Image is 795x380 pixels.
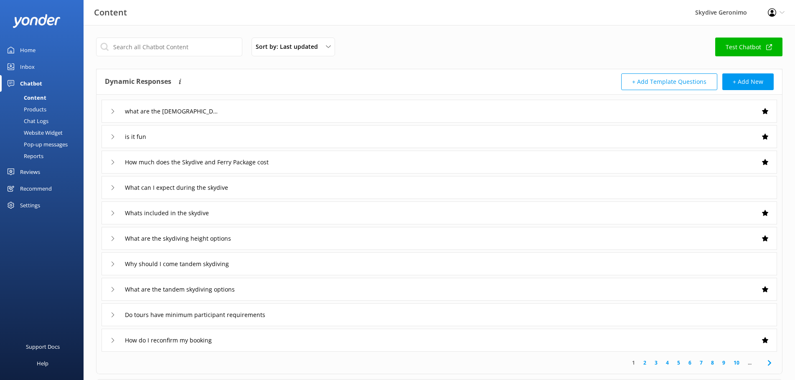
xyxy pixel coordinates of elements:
a: 3 [650,359,662,367]
input: Search all Chatbot Content [96,38,242,56]
a: Reports [5,150,84,162]
div: Support Docs [26,338,60,355]
a: Test Chatbot [715,38,782,56]
a: Chat Logs [5,115,84,127]
div: Recommend [20,180,52,197]
span: ... [744,359,756,367]
a: 5 [673,359,684,367]
img: yonder-white-logo.png [13,14,61,28]
a: 1 [628,359,639,367]
h3: Content [94,6,127,19]
div: Products [5,103,46,115]
span: Sort by: Last updated [256,42,323,51]
div: Reviews [20,164,40,180]
div: Pop-up messages [5,138,68,150]
div: Content [5,92,46,103]
div: Website Widget [5,127,63,138]
button: + Add New [722,73,774,90]
a: 4 [662,359,673,367]
div: Settings [20,197,40,214]
a: 6 [684,359,696,367]
a: Content [5,92,84,103]
div: Reports [5,150,43,162]
a: 7 [696,359,707,367]
button: + Add Template Questions [621,73,717,90]
a: 2 [639,359,650,367]
div: Chatbot [20,75,42,92]
div: Inbox [20,58,35,75]
a: 10 [729,359,744,367]
a: 8 [707,359,718,367]
a: Products [5,103,84,115]
a: 9 [718,359,729,367]
div: Home [20,42,36,58]
a: Website Widget [5,127,84,138]
div: Help [37,355,48,372]
div: Chat Logs [5,115,48,127]
a: Pop-up messages [5,138,84,150]
h4: Dynamic Responses [105,73,171,90]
